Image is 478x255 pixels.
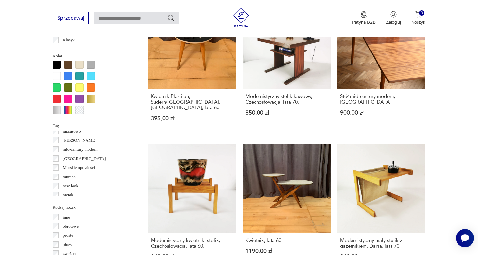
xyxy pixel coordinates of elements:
p: murano [63,173,76,180]
a: Ikona medaluPatyna B2B [352,11,376,25]
p: [GEOGRAPHIC_DATA] [63,155,106,162]
div: 0 [419,10,425,16]
button: Sprzedawaj [53,12,89,24]
p: Kolor [53,52,132,60]
p: Koszyk [411,19,425,25]
h3: Modernistyczny kwietnik- stolik, Czechosłowacja, lata 60. [151,238,233,249]
img: Ikona medalu [361,11,367,18]
p: proste [63,232,73,239]
button: Szukaj [167,14,175,22]
img: Ikonka użytkownika [390,11,397,18]
p: obrotowe [63,223,79,230]
p: Rodzaj nóżek [53,204,132,211]
img: Ikona koszyka [415,11,422,18]
p: inne [63,214,70,221]
p: Morskie opowieści [63,164,95,171]
iframe: Smartsupp widget button [456,229,474,247]
a: Sprzedawaj [53,16,89,21]
button: 0Koszyk [411,11,425,25]
p: Zaloguj [386,19,401,25]
p: Patyna B2B [352,19,376,25]
p: 850,00 zł [246,110,328,116]
p: [PERSON_NAME] [63,137,96,144]
h3: Kwietnik Plastilan, Sudern/[GEOGRAPHIC_DATA], [GEOGRAPHIC_DATA], lata 60. [151,94,233,110]
button: Patyna B2B [352,11,376,25]
p: new look [63,182,78,190]
p: 395,00 zł [151,116,233,121]
p: 900,00 zł [340,110,422,116]
button: Zaloguj [386,11,401,25]
p: Tag [53,122,132,129]
img: Patyna - sklep z meblami i dekoracjami vintage [232,8,251,27]
p: mid-century modern [63,146,98,153]
p: Klasyk [63,36,75,44]
h3: Kwietnik, lata 60. [246,238,328,243]
p: luksusowo [63,128,81,135]
p: niciak [63,191,73,199]
p: 1190,00 zł [246,248,328,254]
p: płozy [63,241,72,248]
h3: Modernistyczny stolik kawowy, Czechosłowacja, lata 70. [246,94,328,105]
h3: Modernistyczny mały stolik z gazetnikiem, Dania, lata 70. [340,238,422,249]
h3: Stół mid-century modern, [GEOGRAPHIC_DATA] [340,94,422,105]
